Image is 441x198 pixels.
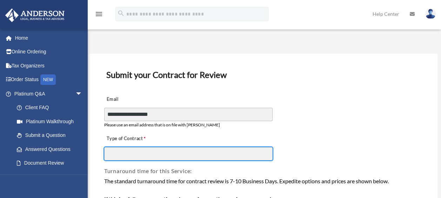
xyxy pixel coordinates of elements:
[103,67,424,82] h3: Submit your Contract for Review
[104,95,174,105] label: Email
[5,45,93,59] a: Online Ordering
[75,87,89,101] span: arrow_drop_down
[5,31,93,45] a: Home
[95,12,103,18] a: menu
[95,10,103,18] i: menu
[117,9,125,17] i: search
[5,59,93,73] a: Tax Organizers
[10,156,89,170] a: Document Review
[10,142,93,156] a: Answered Questions
[10,170,93,192] a: Platinum Knowledge Room
[104,134,174,144] label: Type of Contract
[3,8,67,22] img: Anderson Advisors Platinum Portal
[10,114,93,128] a: Platinum Walkthrough
[425,9,436,19] img: User Pic
[10,128,93,143] a: Submit a Question
[5,87,93,101] a: Platinum Q&Aarrow_drop_down
[40,74,56,85] div: NEW
[104,122,220,127] span: Please use an email address that is on file with [PERSON_NAME]
[104,167,192,174] span: Turnaround time for this Service:
[5,73,93,87] a: Order StatusNEW
[10,101,93,115] a: Client FAQ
